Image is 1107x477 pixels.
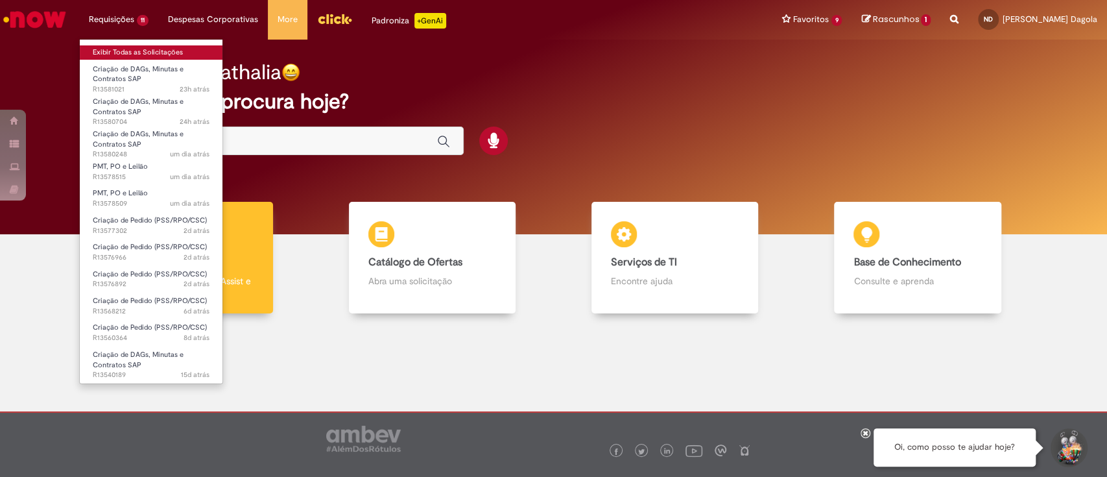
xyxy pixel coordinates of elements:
span: R13576892 [93,279,209,289]
span: PMT, PO e Leilão [93,162,148,171]
p: Consulte e aprenda [853,275,981,287]
span: Rascunhos [872,13,919,25]
span: 11 [137,15,149,26]
div: Oi, como posso te ajudar hoje? [874,428,1036,467]
a: Aberto R13576966 : Criação de Pedido (PSS/RPO/CSC) [80,240,222,264]
p: +GenAi [414,13,446,29]
span: Criação de Pedido (PSS/RPO/CSC) [93,242,207,252]
a: Aberto R13581021 : Criação de DAGs, Minutas e Contratos SAP [80,62,222,90]
div: Padroniza [372,13,446,29]
a: Serviços de TI Encontre ajuda [554,202,796,314]
span: Favoritos [793,13,829,26]
span: 9 [831,15,842,26]
time: 16/09/2025 15:04:14 [181,370,209,380]
span: um dia atrás [170,149,209,159]
time: 29/09/2025 13:45:16 [184,252,209,262]
b: Serviços de TI [611,256,677,269]
a: Catálogo de Ofertas Abra uma solicitação [311,202,553,314]
span: Criação de Pedido (PSS/RPO/CSC) [93,323,207,332]
a: Aberto R13540189 : Criação de DAGs, Minutas e Contratos SAP [80,348,222,376]
time: 23/09/2025 16:46:42 [184,333,209,343]
a: Base de Conhecimento Consulte e aprenda [796,202,1039,314]
span: 1 [921,14,931,26]
span: More [278,13,298,26]
span: um dia atrás [170,199,209,208]
time: 29/09/2025 17:18:19 [170,199,209,208]
span: [PERSON_NAME] Dagola [1003,14,1097,25]
a: Aberto R13577302 : Criação de Pedido (PSS/RPO/CSC) [80,214,222,238]
span: Criação de DAGs, Minutas e Contratos SAP [93,129,184,149]
a: Aberto R13578509 : PMT, PO e Leilão [80,186,222,210]
b: Base de Conhecimento [853,256,960,269]
span: Criação de DAGs, Minutas e Contratos SAP [93,97,184,117]
img: logo_footer_workplace.png [715,445,726,456]
time: 30/09/2025 11:00:16 [180,117,209,127]
span: Criação de Pedido (PSS/RPO/CSC) [93,296,207,306]
p: Abra uma solicitação [368,275,496,287]
span: Despesas Corporativas [168,13,258,26]
span: Criação de DAGs, Minutas e Contratos SAP [93,350,184,370]
time: 25/09/2025 17:23:33 [184,306,209,316]
time: 29/09/2025 14:32:06 [184,226,209,236]
a: Aberto R13568212 : Criação de Pedido (PSS/RPO/CSC) [80,294,222,318]
span: R13560364 [93,333,209,343]
a: Rascunhos [861,14,931,26]
span: 2d atrás [184,252,209,262]
a: Aberto R13576892 : Criação de Pedido (PSS/RPO/CSC) [80,267,222,291]
span: Criação de Pedido (PSS/RPO/CSC) [93,215,207,225]
span: R13578509 [93,199,209,209]
span: R13577302 [93,226,209,236]
img: click_logo_yellow_360x200.png [317,9,352,29]
span: R13580248 [93,149,209,160]
span: R13576966 [93,252,209,263]
span: um dia atrás [170,172,209,182]
time: 29/09/2025 13:36:23 [184,279,209,289]
img: logo_footer_twitter.png [638,448,645,455]
span: 23h atrás [180,84,209,94]
span: ND [984,15,993,23]
img: happy-face.png [281,63,300,82]
img: logo_footer_naosei.png [739,445,750,456]
a: Aberto R13560364 : Criação de Pedido (PSS/RPO/CSC) [80,321,222,345]
img: logo_footer_linkedin.png [664,448,671,456]
img: logo_footer_ambev_rotulo_gray.png [326,426,401,452]
span: R13568212 [93,306,209,317]
span: R13581021 [93,84,209,95]
span: Criação de DAGs, Minutas e Contratos SAP [93,64,184,84]
time: 30/09/2025 11:45:43 [180,84,209,94]
span: R13540189 [93,370,209,380]
span: R13580704 [93,117,209,127]
span: 2d atrás [184,279,209,289]
span: 15d atrás [181,370,209,380]
b: Catálogo de Ofertas [368,256,462,269]
span: PMT, PO e Leilão [93,188,148,198]
time: 30/09/2025 09:54:16 [170,149,209,159]
span: 2d atrás [184,226,209,236]
h2: O que você procura hoje? [104,90,1003,113]
span: Criação de Pedido (PSS/RPO/CSC) [93,269,207,279]
img: ServiceNow [1,6,68,32]
span: 24h atrás [180,117,209,127]
img: logo_footer_facebook.png [613,448,619,455]
span: 6d atrás [184,306,209,316]
a: Tirar dúvidas Tirar dúvidas com Lupi Assist e Gen Ai [68,202,311,314]
span: 8d atrás [184,333,209,343]
span: R13578515 [93,172,209,182]
ul: Requisições [79,39,223,384]
time: 29/09/2025 17:19:38 [170,172,209,182]
a: Aberto R13580704 : Criação de DAGs, Minutas e Contratos SAP [80,95,222,123]
a: Exibir Todas as Solicitações [80,45,222,60]
span: Requisições [89,13,134,26]
img: logo_footer_youtube.png [685,442,702,459]
p: Encontre ajuda [611,275,739,287]
a: Aberto R13580248 : Criação de DAGs, Minutas e Contratos SAP [80,127,222,155]
a: Aberto R13578515 : PMT, PO e Leilão [80,160,222,184]
button: Iniciar Conversa de Suporte [1049,428,1088,467]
